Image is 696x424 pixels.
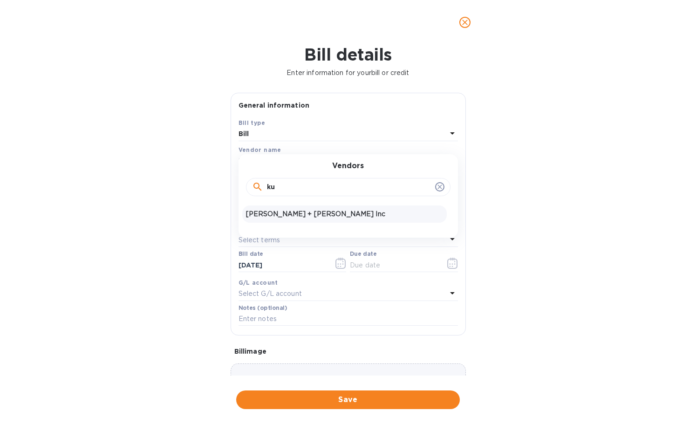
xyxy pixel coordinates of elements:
[239,130,249,137] b: Bill
[239,312,458,326] input: Enter notes
[239,258,327,272] input: Select date
[239,102,310,109] b: General information
[239,252,263,257] label: Bill date
[350,252,376,257] label: Due date
[267,180,431,194] input: Search
[244,394,452,405] span: Save
[239,305,287,311] label: Notes (optional)
[246,209,443,219] p: [PERSON_NAME] + [PERSON_NAME] Inc
[234,347,462,356] p: Bill image
[239,146,281,153] b: Vendor name
[239,235,280,245] p: Select terms
[350,258,438,272] input: Due date
[239,119,266,126] b: Bill type
[332,162,364,171] h3: Vendors
[649,379,696,424] iframe: Chat Widget
[239,279,278,286] b: G/L account
[239,156,304,166] p: Select vendor name
[7,68,689,78] p: Enter information for your bill or credit
[454,11,476,34] button: close
[7,45,689,64] h1: Bill details
[236,390,460,409] button: Save
[239,289,302,299] p: Select G/L account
